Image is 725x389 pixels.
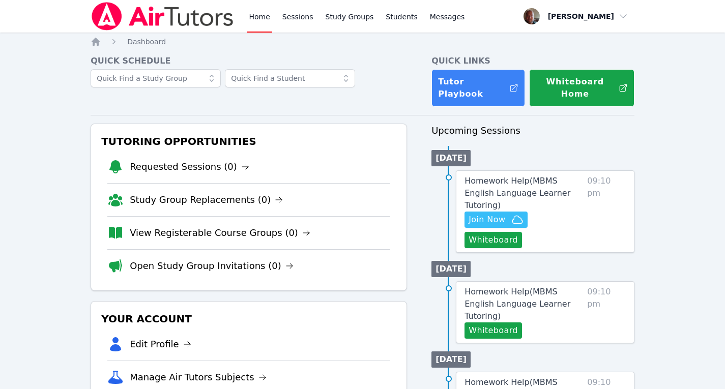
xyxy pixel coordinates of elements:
a: Dashboard [127,37,166,47]
input: Quick Find a Study Group [91,69,221,87]
a: Tutor Playbook [431,69,525,107]
a: Open Study Group Invitations (0) [130,259,294,273]
h3: Tutoring Opportunities [99,132,398,151]
a: Homework Help(MBMS English Language Learner Tutoring) [465,175,583,212]
button: Whiteboard Home [529,69,634,107]
a: Study Group Replacements (0) [130,193,283,207]
a: Requested Sessions (0) [130,160,249,174]
h4: Quick Schedule [91,55,407,67]
a: View Registerable Course Groups (0) [130,226,310,240]
button: Whiteboard [465,232,522,248]
span: Homework Help ( MBMS English Language Learner Tutoring ) [465,287,570,321]
li: [DATE] [431,261,471,277]
button: Join Now [465,212,528,228]
button: Whiteboard [465,322,522,339]
img: Air Tutors [91,2,235,31]
a: Homework Help(MBMS English Language Learner Tutoring) [465,286,583,322]
input: Quick Find a Student [225,69,355,87]
span: Dashboard [127,38,166,46]
a: Edit Profile [130,337,191,351]
h3: Your Account [99,310,398,328]
li: [DATE] [431,351,471,368]
span: Join Now [469,214,505,226]
span: 09:10 pm [587,175,626,248]
h3: Upcoming Sessions [431,124,634,138]
span: Homework Help ( MBMS English Language Learner Tutoring ) [465,176,570,210]
nav: Breadcrumb [91,37,634,47]
a: Manage Air Tutors Subjects [130,370,267,384]
li: [DATE] [431,150,471,166]
span: Messages [430,12,465,22]
span: 09:10 pm [587,286,626,339]
h4: Quick Links [431,55,634,67]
